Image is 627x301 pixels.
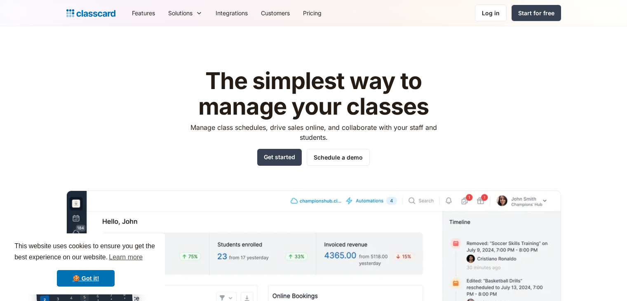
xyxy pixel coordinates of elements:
div: Solutions [162,4,209,22]
a: Log in [475,5,507,21]
a: Features [125,4,162,22]
div: Solutions [168,9,193,17]
div: Log in [482,9,500,17]
p: Manage class schedules, drive sales online, and collaborate with your staff and students. [183,122,444,142]
a: Start for free [512,5,561,21]
a: learn more about cookies [108,251,144,263]
h1: The simplest way to manage your classes [183,68,444,119]
a: Schedule a demo [307,149,370,166]
a: Integrations [209,4,254,22]
a: dismiss cookie message [57,270,115,287]
span: This website uses cookies to ensure you get the best experience on our website. [14,241,157,263]
a: Pricing [296,4,328,22]
a: home [66,7,115,19]
div: Start for free [518,9,554,17]
div: cookieconsent [7,233,165,294]
a: Get started [257,149,302,166]
a: Customers [254,4,296,22]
